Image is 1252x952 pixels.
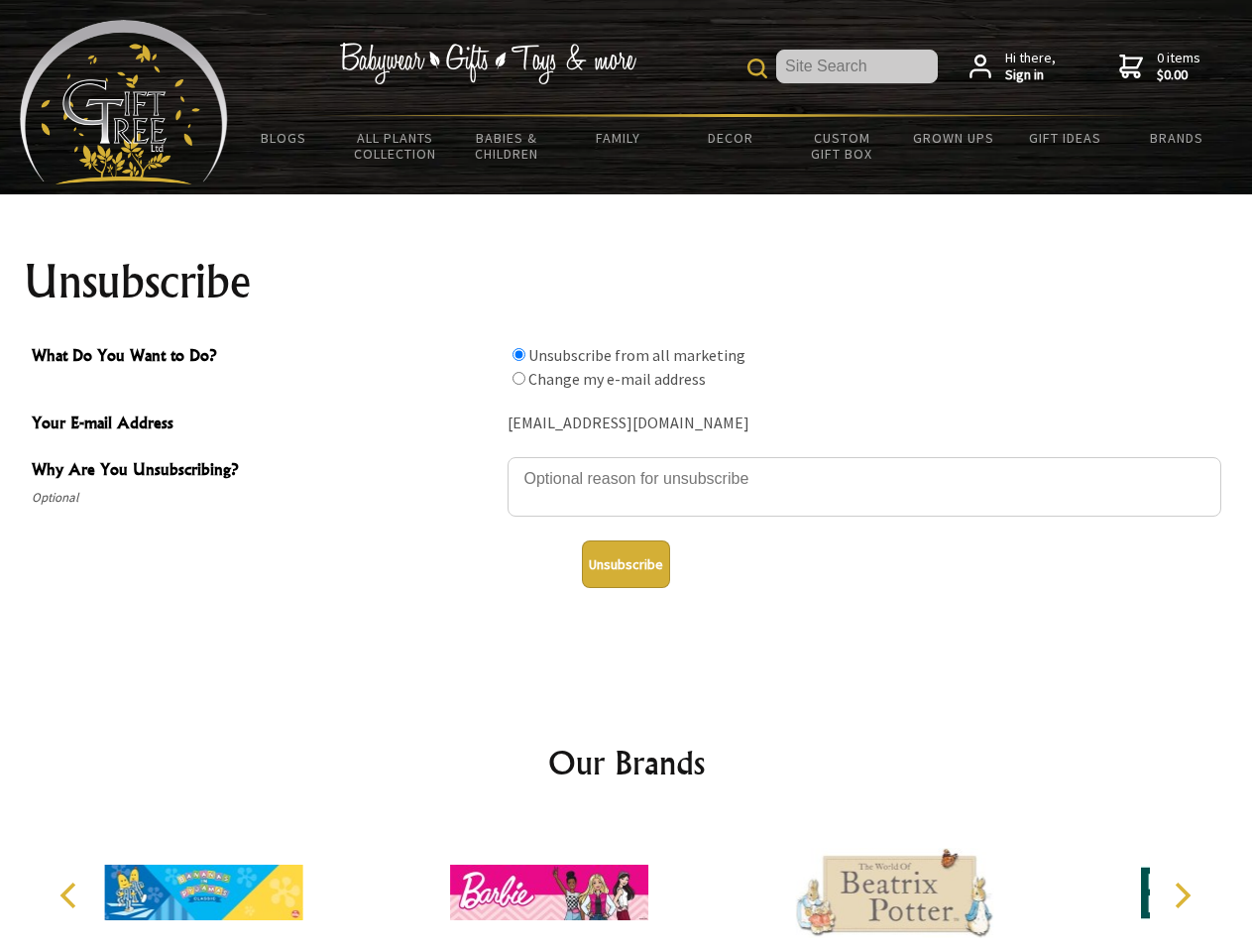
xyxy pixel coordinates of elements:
a: 0 items$0.00 [1119,50,1200,84]
span: What Do You Want to Do? [32,343,498,372]
a: Custom Gift Box [786,117,898,175]
span: Why Are You Unsubscribing? [32,457,498,486]
a: Decor [674,117,786,159]
label: Unsubscribe from all marketing [528,345,745,365]
input: What Do You Want to Do? [512,372,525,385]
button: Next [1160,874,1203,917]
a: Grown Ups [897,117,1009,159]
img: Babywear - Gifts - Toys & more [339,43,636,84]
a: Gift Ideas [1009,117,1121,159]
span: Hi there, [1005,50,1056,84]
a: BLOGS [228,117,340,159]
input: What Do You Want to Do? [512,348,525,361]
button: Previous [50,874,93,917]
a: Babies & Children [451,117,563,175]
a: All Plants Collection [340,117,452,175]
a: Hi there,Sign in [969,50,1056,84]
img: product search [747,59,767,78]
label: Change my e-mail address [528,369,706,389]
a: Family [563,117,675,159]
a: Brands [1121,117,1233,159]
span: Your E-mail Address [32,411,498,439]
h1: Unsubscribe [24,258,1229,305]
textarea: Why Are You Unsubscribing? [508,457,1221,517]
strong: Sign in [1005,66,1056,84]
strong: $0.00 [1157,66,1200,84]
div: [EMAIL_ADDRESS][DOMAIN_NAME] [508,409,1221,439]
h2: Our Brands [40,739,1213,786]
span: 0 items [1157,49,1200,84]
button: Unsubscribe [582,540,670,588]
img: Babyware - Gifts - Toys and more... [20,20,228,184]
input: Site Search [776,50,938,83]
span: Optional [32,486,498,510]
